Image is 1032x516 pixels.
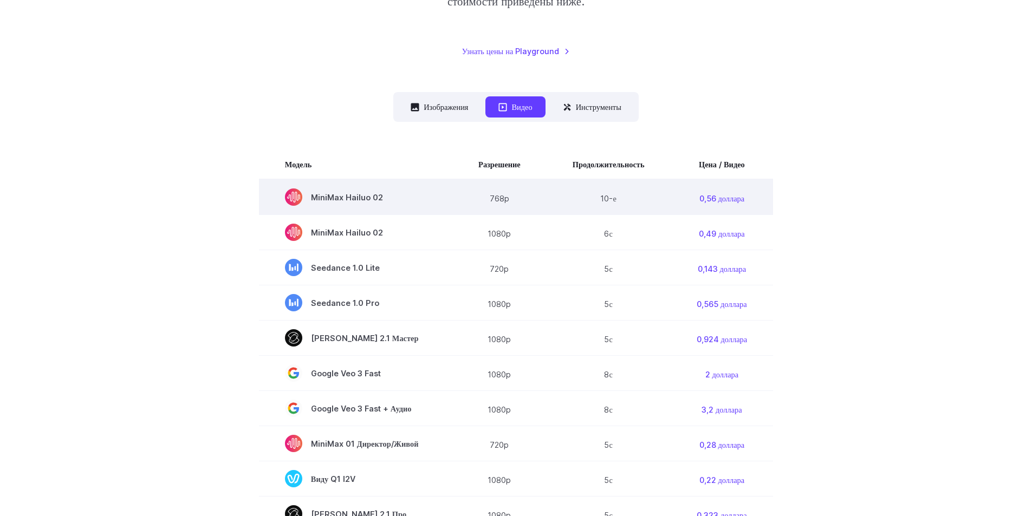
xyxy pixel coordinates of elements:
[285,159,312,168] font: Модель
[311,334,419,343] font: [PERSON_NAME] 2.1 Мастер
[488,369,511,378] font: 1080p
[604,228,612,238] font: 6с
[490,193,509,203] font: 768p
[478,159,521,168] font: Разрешение
[511,102,532,112] font: Видео
[488,475,511,484] font: 1080p
[488,404,511,414] font: 1080p
[311,228,383,237] font: MiniMax Hailuo 02
[462,45,570,57] a: Узнать цены на Playground
[311,263,380,272] font: Seedance 1.0 Lite
[697,299,747,308] font: 0,565 доллара
[702,404,742,414] font: 3,2 доллара
[488,228,511,238] font: 1080p
[604,299,612,308] font: 5с
[488,334,511,343] font: 1080p
[697,334,748,343] font: 0,924 доллара
[424,102,468,112] font: Изображения
[604,440,612,449] font: 5с
[705,369,739,378] font: 2 доллара
[699,440,745,449] font: 0,28 доллара
[311,474,355,484] font: Виду Q1 I2V
[604,264,612,273] font: 5с
[576,102,621,112] font: Инструменты
[490,440,509,449] font: 720p
[699,193,745,203] font: 0,56 доллара
[699,159,745,168] font: Цена / Видео
[488,299,511,308] font: 1080p
[699,475,745,484] font: 0,22 доллара
[311,298,379,308] font: Seedance 1.0 Pro
[311,193,383,202] font: MiniMax Hailuo 02
[311,404,412,413] font: Google Veo 3 Fast + Аудио
[604,404,612,414] font: 8с
[600,193,616,203] font: 10-е
[699,228,745,238] font: 0,49 доллара
[573,159,645,168] font: Продолжительность
[604,334,612,343] font: 5с
[311,369,381,378] font: Google Veo 3 Fast
[698,264,747,273] font: 0,143 доллара
[604,369,612,378] font: 8с
[311,439,419,448] font: MiniMax 01 Директор/Живой
[604,475,612,484] font: 5с
[462,47,560,56] font: Узнать цены на Playground
[490,264,509,273] font: 720p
